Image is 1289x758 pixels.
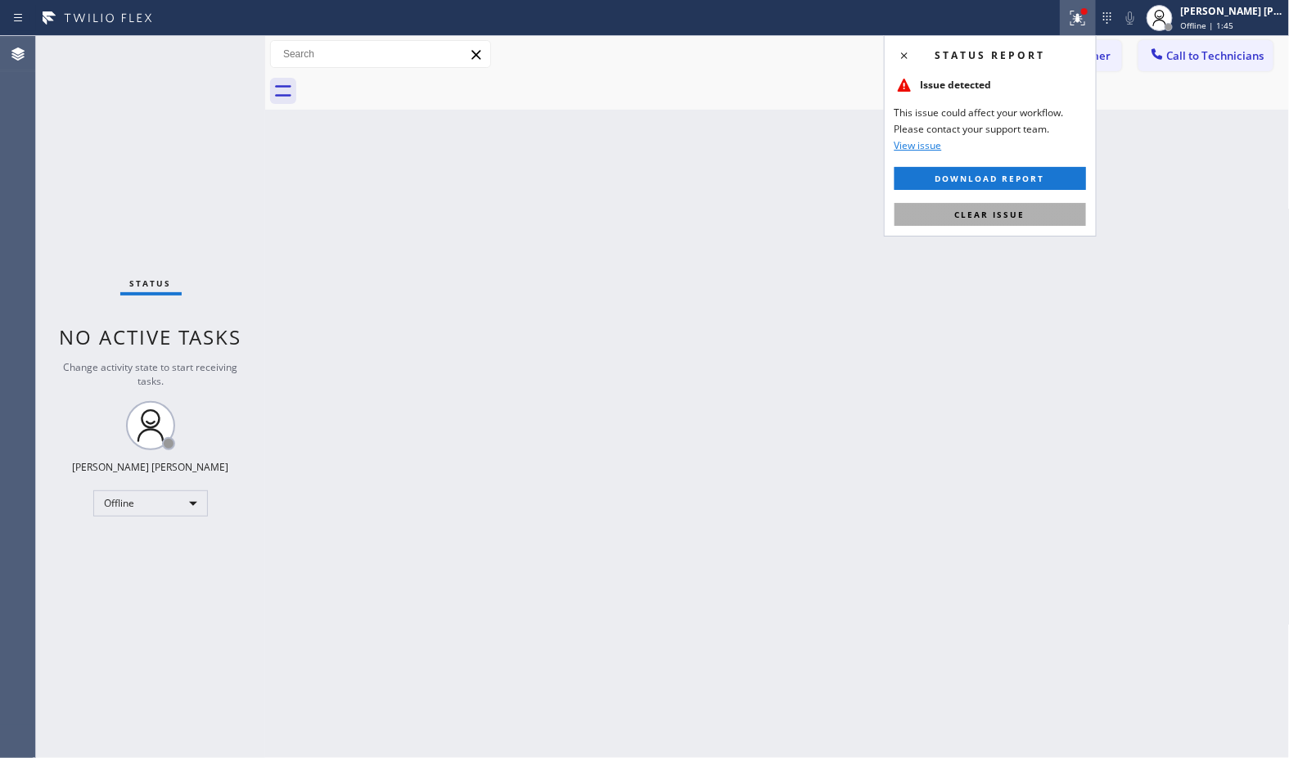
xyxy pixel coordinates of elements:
div: Offline [93,490,208,517]
div: [PERSON_NAME] [PERSON_NAME] [1181,4,1284,18]
button: Mute [1119,7,1142,29]
span: Status [130,277,172,289]
span: No active tasks [60,323,242,350]
div: [PERSON_NAME] [PERSON_NAME] [73,460,229,474]
span: Call to Technicians [1167,48,1264,63]
input: Search [271,41,490,67]
span: Change activity state to start receiving tasks. [64,360,238,388]
span: Offline | 1:45 [1181,20,1234,31]
button: Call to Technicians [1138,40,1273,71]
